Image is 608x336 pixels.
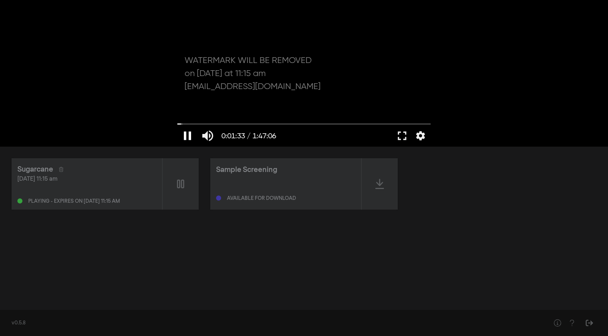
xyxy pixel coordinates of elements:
[17,164,53,175] div: Sugarcane
[218,125,280,147] button: 0:01:33 / 1:47:06
[17,175,156,184] div: [DATE] 11:15 am
[412,125,429,147] button: More settings
[565,316,579,330] button: Help
[28,199,120,204] div: Playing - expires on [DATE] 11:15 am
[198,125,218,147] button: Mute
[582,316,596,330] button: Sign Out
[227,196,296,201] div: Available for download
[12,319,536,327] div: v0.5.8
[216,164,277,175] div: Sample Screening
[550,316,565,330] button: Help
[177,125,198,147] button: Pause
[392,125,412,147] button: Full screen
